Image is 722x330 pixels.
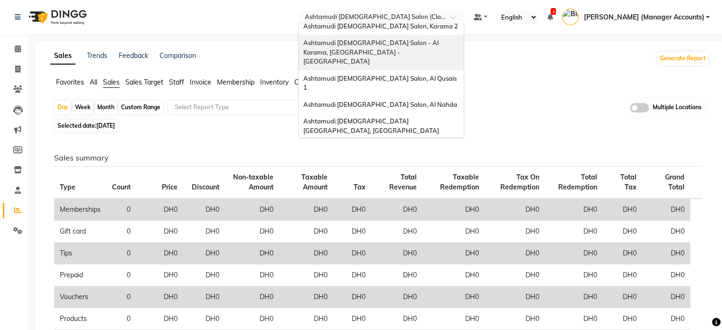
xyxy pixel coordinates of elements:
[484,264,545,286] td: DH0
[95,101,117,114] div: Month
[217,78,254,86] span: Membership
[183,221,225,243] td: DH0
[106,308,136,330] td: 0
[112,183,131,191] span: Count
[54,264,106,286] td: Prepaid
[125,78,163,86] span: Sales Target
[422,264,485,286] td: DH0
[642,198,690,221] td: DH0
[653,103,702,113] span: Multiple Locations
[620,173,637,191] span: Total Tax
[303,117,439,134] span: Ashtamudi [DEMOGRAPHIC_DATA] [GEOGRAPHIC_DATA], [GEOGRAPHIC_DATA]
[422,198,485,221] td: DH0
[371,221,422,243] td: DH0
[55,120,117,132] span: Selected date:
[294,78,324,86] span: Customer
[603,264,642,286] td: DH0
[303,39,440,65] span: Ashtamudi [DEMOGRAPHIC_DATA] Salon - Al Karama, [GEOGRAPHIC_DATA] -[GEOGRAPHIC_DATA]
[225,243,279,264] td: DH0
[136,221,183,243] td: DH0
[183,243,225,264] td: DH0
[54,221,106,243] td: Gift card
[484,221,545,243] td: DH0
[500,173,539,191] span: Tax On Redemption
[422,308,485,330] td: DH0
[169,78,184,86] span: Staff
[642,221,690,243] td: DH0
[183,308,225,330] td: DH0
[603,221,642,243] td: DH0
[333,243,371,264] td: DH0
[50,47,75,65] a: Sales
[119,51,148,60] a: Feedback
[162,183,178,191] span: Price
[106,264,136,286] td: 0
[371,243,422,264] td: DH0
[422,243,485,264] td: DH0
[54,153,702,162] h6: Sales summary
[279,198,333,221] td: DH0
[484,243,545,264] td: DH0
[545,198,603,221] td: DH0
[136,198,183,221] td: DH0
[106,243,136,264] td: 0
[484,286,545,308] td: DH0
[225,221,279,243] td: DH0
[96,122,115,129] span: [DATE]
[183,198,225,221] td: DH0
[54,308,106,330] td: Products
[279,221,333,243] td: DH0
[303,22,458,30] span: Ashtamudi [DEMOGRAPHIC_DATA] Salon, Karama 2
[119,101,163,114] div: Custom Range
[56,78,84,86] span: Favorites
[298,23,464,138] ng-dropdown-panel: Options list
[547,13,553,21] a: 1
[136,264,183,286] td: DH0
[279,264,333,286] td: DH0
[389,173,417,191] span: Total Revenue
[545,308,603,330] td: DH0
[106,221,136,243] td: 0
[303,75,458,92] span: Ashtamudi [DEMOGRAPHIC_DATA] Salon, Al Qusais 1
[545,264,603,286] td: DH0
[665,173,684,191] span: Grand Total
[371,198,422,221] td: DH0
[354,183,366,191] span: Tax
[190,78,211,86] span: Invoice
[545,221,603,243] td: DH0
[545,286,603,308] td: DH0
[279,286,333,308] td: DH0
[371,308,422,330] td: DH0
[106,198,136,221] td: 0
[225,198,279,221] td: DH0
[225,264,279,286] td: DH0
[55,101,71,114] div: Day
[87,51,107,60] a: Trends
[136,286,183,308] td: DH0
[371,286,422,308] td: DH0
[90,78,97,86] span: All
[603,198,642,221] td: DH0
[279,308,333,330] td: DH0
[54,286,106,308] td: Vouchers
[54,198,106,221] td: Memberships
[484,198,545,221] td: DH0
[303,101,457,108] span: Ashtamudi [DEMOGRAPHIC_DATA] Salon, Al Nahda
[371,264,422,286] td: DH0
[333,308,371,330] td: DH0
[233,173,273,191] span: Non-taxable Amount
[603,286,642,308] td: DH0
[54,243,106,264] td: Tips
[192,183,219,191] span: Discount
[136,243,183,264] td: DH0
[279,243,333,264] td: DH0
[440,173,478,191] span: Taxable Redemption
[136,308,183,330] td: DH0
[183,286,225,308] td: DH0
[103,78,120,86] span: Sales
[583,12,704,22] span: [PERSON_NAME] (Manager Accounts)
[106,286,136,308] td: 0
[333,221,371,243] td: DH0
[603,243,642,264] td: DH0
[657,52,708,65] button: Generate Report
